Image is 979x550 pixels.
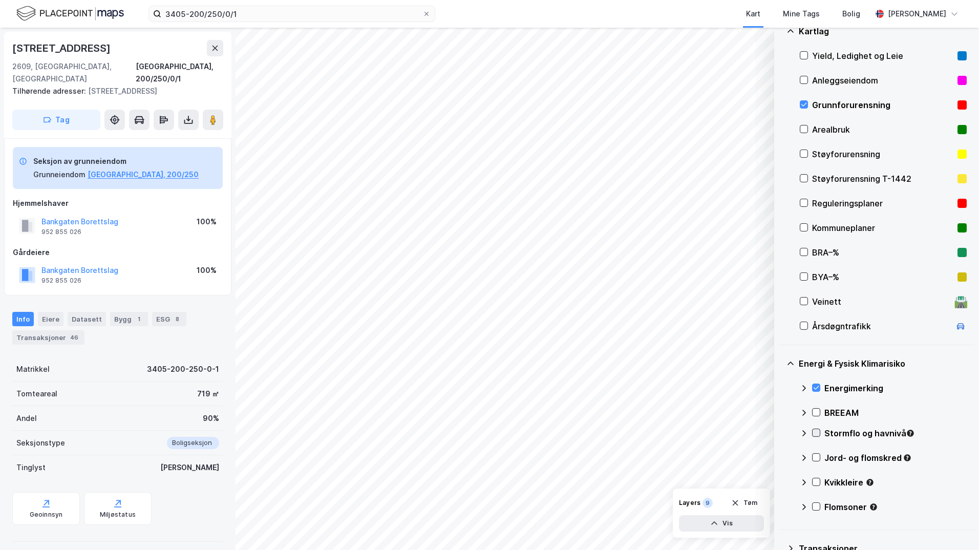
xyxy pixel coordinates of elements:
div: Geoinnsyn [30,511,63,519]
div: 100% [197,264,217,277]
div: Kartlag [799,25,967,37]
div: Eiere [38,312,63,326]
div: 1 [134,314,144,324]
div: 952 855 026 [41,228,81,236]
div: Støyforurensning [812,148,953,160]
input: Søk på adresse, matrikkel, gårdeiere, leietakere eller personer [161,6,422,22]
div: Bolig [842,8,860,20]
button: Tøm [725,495,764,511]
div: 🛣️ [954,295,968,308]
div: Energimerking [824,382,967,394]
div: Tooltip anchor [903,453,912,462]
div: Seksjonstype [16,437,65,449]
div: Miljøstatus [100,511,136,519]
div: 90% [203,412,219,425]
div: Gårdeiere [13,246,223,259]
div: Tooltip anchor [869,502,878,512]
div: Bygg [110,312,148,326]
div: 2609, [GEOGRAPHIC_DATA], [GEOGRAPHIC_DATA] [12,60,136,85]
div: Mine Tags [783,8,820,20]
div: Arealbruk [812,123,953,136]
div: 100% [197,216,217,228]
div: Yield, Ledighet og Leie [812,50,953,62]
div: Grunneiendom [33,168,86,181]
div: Layers [679,499,700,507]
span: Tilhørende adresser: [12,87,88,95]
div: Kommuneplaner [812,222,953,234]
button: [GEOGRAPHIC_DATA], 200/250 [88,168,199,181]
div: Hjemmelshaver [13,197,223,209]
div: [PERSON_NAME] [160,461,219,474]
div: ESG [152,312,186,326]
div: Energi & Fysisk Klimarisiko [799,357,967,370]
div: 719 ㎡ [197,388,219,400]
div: Tooltip anchor [906,429,915,438]
div: Veinett [812,295,950,308]
iframe: Chat Widget [928,501,979,550]
div: 9 [703,498,713,508]
div: Kvikkleire [824,476,967,489]
button: Tag [12,110,100,130]
div: 3405-200-250-0-1 [147,363,219,375]
div: Reguleringsplaner [812,197,953,209]
div: Kart [746,8,760,20]
div: Grunnforurensning [812,99,953,111]
img: logo.f888ab2527a4732fd821a326f86c7f29.svg [16,5,124,23]
div: [STREET_ADDRESS] [12,40,113,56]
div: Anleggseiendom [812,74,953,87]
div: Støyforurensning T-1442 [812,173,953,185]
div: 46 [68,332,80,343]
div: Andel [16,412,37,425]
div: Info [12,312,34,326]
div: Datasett [68,312,106,326]
div: BREEAM [824,407,967,419]
div: [PERSON_NAME] [888,8,946,20]
div: 952 855 026 [41,277,81,285]
div: Stormflo og havnivå [824,427,967,439]
button: Vis [679,515,764,532]
div: [GEOGRAPHIC_DATA], 200/250/0/1 [136,60,223,85]
div: Flomsoner [824,501,967,513]
div: Jord- og flomskred [824,452,967,464]
div: Tinglyst [16,461,46,474]
div: Transaksjoner [12,330,84,345]
div: Tomteareal [16,388,57,400]
div: BRA–% [812,246,953,259]
div: 8 [172,314,182,324]
div: Seksjon av grunneiendom [33,155,199,167]
div: Tooltip anchor [865,478,875,487]
div: [STREET_ADDRESS] [12,85,215,97]
div: BYA–% [812,271,953,283]
div: Årsdøgntrafikk [812,320,950,332]
div: Matrikkel [16,363,50,375]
